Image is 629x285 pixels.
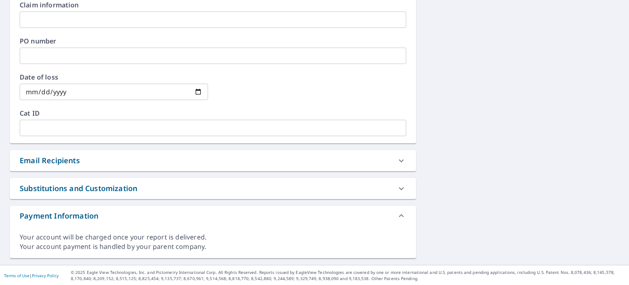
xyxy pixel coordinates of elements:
a: Terms of Use [4,273,29,278]
label: Claim information [20,2,406,8]
div: Email Recipients [10,150,416,171]
a: Privacy Policy [32,273,59,278]
label: Date of loss [20,74,208,80]
div: Payment Information [10,206,416,226]
p: | [4,273,59,278]
div: Payment Information [20,210,98,221]
div: Substitutions and Customization [20,183,137,194]
label: Cat ID [20,110,406,116]
div: Your account will be charged once your report is delivered. [20,233,406,242]
div: Email Recipients [20,155,80,166]
div: Your account payment is handled by your parent company. [20,242,406,251]
p: © 2025 Eagle View Technologies, Inc. and Pictometry International Corp. All Rights Reserved. Repo... [71,269,625,282]
div: Substitutions and Customization [10,178,416,199]
label: PO number [20,38,406,44]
